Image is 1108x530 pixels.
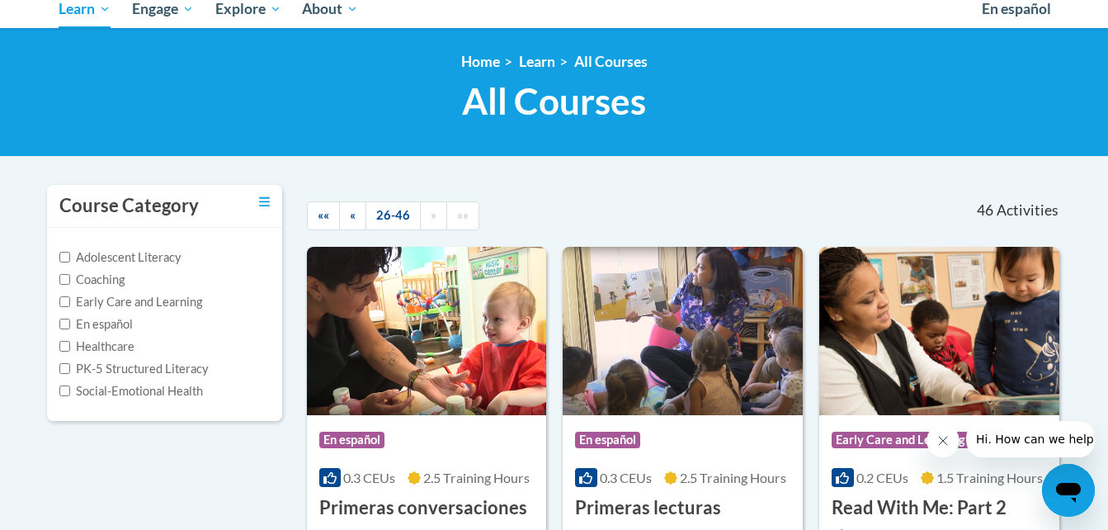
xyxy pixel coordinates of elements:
a: Next [420,201,447,230]
span: « [350,208,356,222]
label: Early Care and Learning [59,293,202,311]
input: Checkbox for Options [59,363,70,374]
img: Course Logo [563,247,803,415]
iframe: Button to launch messaging window [1042,464,1095,517]
span: 1.5 Training Hours [936,470,1043,485]
span: 46 [977,201,993,220]
label: Social-Emotional Health [59,382,203,400]
a: Learn [519,53,555,70]
label: Healthcare [59,338,134,356]
input: Checkbox for Options [59,274,70,285]
span: 0.3 CEUs [343,470,395,485]
span: All Courses [462,79,646,123]
label: Adolescent Literacy [59,248,182,267]
span: «« [318,208,329,222]
span: »» [457,208,469,222]
span: Activities [997,201,1058,220]
span: En español [575,432,640,448]
a: Toggle collapse [259,193,270,211]
span: 0.3 CEUs [600,470,652,485]
h3: Course Category [59,193,199,219]
h3: Primeras conversaciones [319,495,527,521]
input: Checkbox for Options [59,341,70,352]
a: Begining [307,201,340,230]
span: En español [319,432,384,448]
input: Checkbox for Options [59,252,70,263]
span: Early Care and Learning [832,432,969,448]
img: Course Logo [819,247,1059,415]
h3: Read With Me: Part 2 [832,495,1007,521]
a: Home [461,53,500,70]
span: 2.5 Training Hours [680,470,786,485]
a: 26-46 [365,201,421,230]
label: Coaching [59,271,125,289]
h3: Primeras lecturas [575,495,721,521]
iframe: Message from company [966,421,1095,457]
img: Course Logo [307,247,547,415]
a: Previous [339,201,366,230]
input: Checkbox for Options [59,386,70,396]
span: » [431,208,436,222]
span: 2.5 Training Hours [423,470,530,485]
a: End [446,201,479,230]
a: All Courses [574,53,648,70]
label: PK-5 Structured Literacy [59,360,209,378]
label: En español [59,315,133,334]
input: Checkbox for Options [59,296,70,307]
input: Checkbox for Options [59,319,70,329]
iframe: Close message [926,424,959,457]
span: 0.2 CEUs [856,470,908,485]
span: Hi. How can we help? [10,12,134,25]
